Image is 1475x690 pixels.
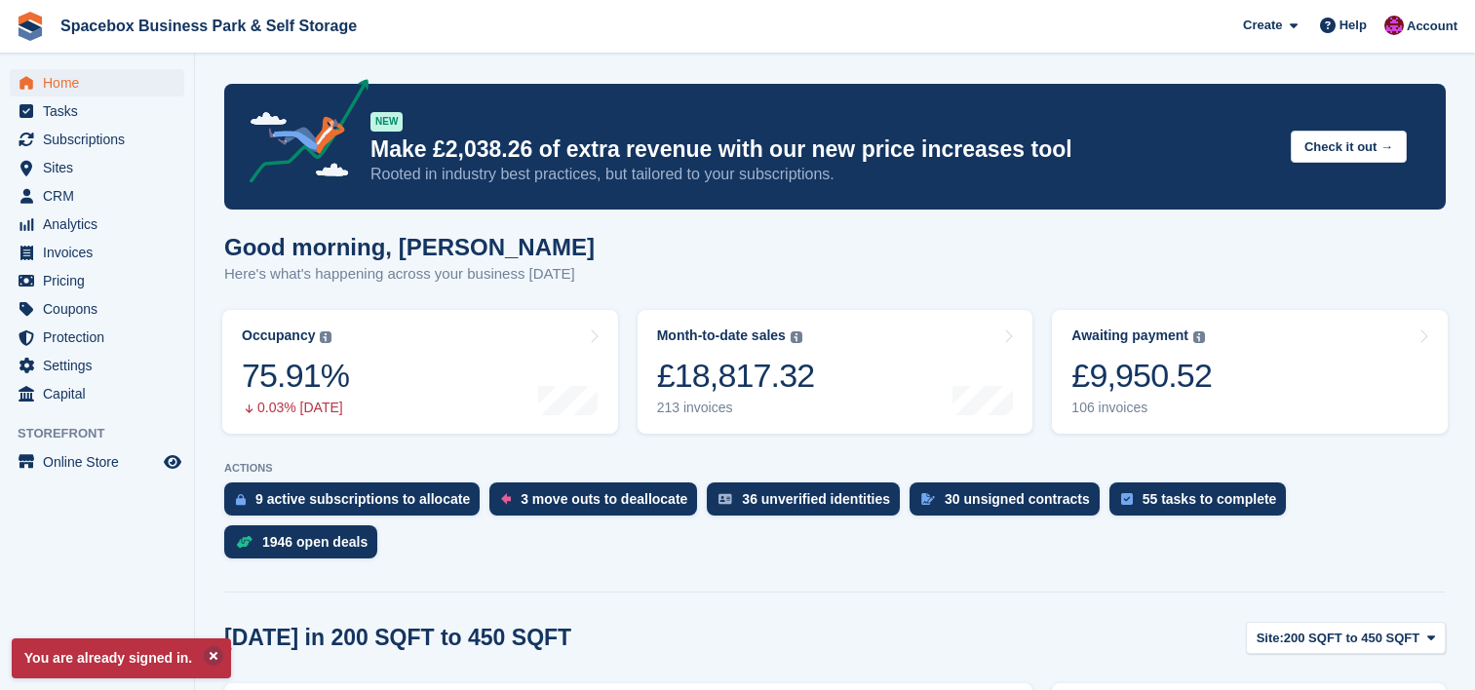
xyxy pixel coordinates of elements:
[224,525,387,568] a: 1946 open deals
[1109,482,1297,525] a: 55 tasks to complete
[224,625,571,651] h2: [DATE] in 200 SQFT to 450 SQFT
[16,12,45,41] img: stora-icon-8386f47178a22dfd0bd8f6a31ec36ba5ce8667c1dd55bd0f319d3a0aa187defe.svg
[236,493,246,506] img: active_subscription_to_allocate_icon-d502201f5373d7db506a760aba3b589e785aa758c864c3986d89f69b8ff3...
[791,331,802,343] img: icon-info-grey-7440780725fd019a000dd9b08b2336e03edf1995a4989e88bcd33f0948082b44.svg
[224,234,595,260] h1: Good morning, [PERSON_NAME]
[43,97,160,125] span: Tasks
[43,211,160,238] span: Analytics
[1071,400,1212,416] div: 106 invoices
[1143,491,1277,507] div: 55 tasks to complete
[10,97,184,125] a: menu
[638,310,1033,434] a: Month-to-date sales £18,817.32 213 invoices
[43,448,160,476] span: Online Store
[521,491,687,507] div: 3 move outs to deallocate
[233,79,369,190] img: price-adjustments-announcement-icon-8257ccfd72463d97f412b2fc003d46551f7dbcb40ab6d574587a9cd5c0d94...
[10,295,184,323] a: menu
[742,491,890,507] div: 36 unverified identities
[1071,327,1188,344] div: Awaiting payment
[43,324,160,351] span: Protection
[657,400,815,416] div: 213 invoices
[1052,310,1448,434] a: Awaiting payment £9,950.52 106 invoices
[242,400,349,416] div: 0.03% [DATE]
[10,211,184,238] a: menu
[10,69,184,96] a: menu
[224,482,489,525] a: 9 active subscriptions to allocate
[12,638,231,678] p: You are already signed in.
[10,126,184,153] a: menu
[43,295,160,323] span: Coupons
[18,424,194,443] span: Storefront
[320,331,331,343] img: icon-info-grey-7440780725fd019a000dd9b08b2336e03edf1995a4989e88bcd33f0948082b44.svg
[222,310,618,434] a: Occupancy 75.91% 0.03% [DATE]
[10,352,184,379] a: menu
[1243,16,1282,35] span: Create
[1384,16,1404,35] img: Shitika Balanath
[262,534,368,550] div: 1946 open deals
[224,263,595,286] p: Here's what's happening across your business [DATE]
[657,327,786,344] div: Month-to-date sales
[43,352,160,379] span: Settings
[657,356,815,396] div: £18,817.32
[161,450,184,474] a: Preview store
[10,324,184,351] a: menu
[242,356,349,396] div: 75.91%
[489,482,707,525] a: 3 move outs to deallocate
[370,164,1275,185] p: Rooted in industry best practices, but tailored to your subscriptions.
[501,493,511,505] img: move_outs_to_deallocate_icon-f764333ba52eb49d3ac5e1228854f67142a1ed5810a6f6cc68b1a99e826820c5.svg
[10,154,184,181] a: menu
[1284,629,1419,648] span: 200 SQFT to 450 SQFT
[242,327,315,344] div: Occupancy
[1071,356,1212,396] div: £9,950.52
[1257,629,1284,648] span: Site:
[43,182,160,210] span: CRM
[1193,331,1205,343] img: icon-info-grey-7440780725fd019a000dd9b08b2336e03edf1995a4989e88bcd33f0948082b44.svg
[224,462,1446,475] p: ACTIONS
[10,267,184,294] a: menu
[1407,17,1457,36] span: Account
[910,482,1109,525] a: 30 unsigned contracts
[370,112,403,132] div: NEW
[718,493,732,505] img: verify_identity-adf6edd0f0f0b5bbfe63781bf79b02c33cf7c696d77639b501bdc392416b5a36.svg
[10,239,184,266] a: menu
[1246,622,1446,654] button: Site: 200 SQFT to 450 SQFT
[707,482,910,525] a: 36 unverified identities
[43,239,160,266] span: Invoices
[10,448,184,476] a: menu
[945,491,1090,507] div: 30 unsigned contracts
[370,135,1275,164] p: Make £2,038.26 of extra revenue with our new price increases tool
[1291,131,1407,163] button: Check it out →
[255,491,470,507] div: 9 active subscriptions to allocate
[921,493,935,505] img: contract_signature_icon-13c848040528278c33f63329250d36e43548de30e8caae1d1a13099fd9432cc5.svg
[43,69,160,96] span: Home
[43,267,160,294] span: Pricing
[1339,16,1367,35] span: Help
[53,10,365,42] a: Spacebox Business Park & Self Storage
[236,535,252,549] img: deal-1b604bf984904fb50ccaf53a9ad4b4a5d6e5aea283cecdc64d6e3604feb123c2.svg
[43,126,160,153] span: Subscriptions
[43,380,160,407] span: Capital
[1121,493,1133,505] img: task-75834270c22a3079a89374b754ae025e5fb1db73e45f91037f5363f120a921f8.svg
[43,154,160,181] span: Sites
[10,182,184,210] a: menu
[10,380,184,407] a: menu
